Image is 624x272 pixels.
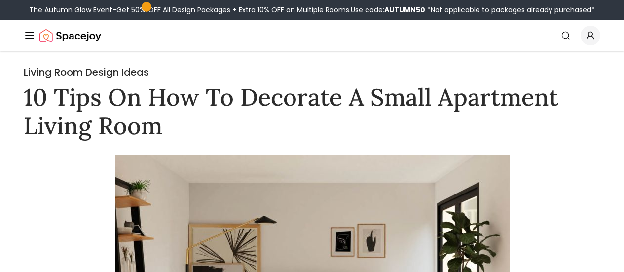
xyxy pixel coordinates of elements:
b: AUTUMN50 [384,5,425,15]
span: Use code: [351,5,425,15]
nav: Global [24,20,600,51]
h1: 10 Tips On How To Decorate A Small Apartment Living Room [24,83,600,140]
h2: Living Room Design Ideas [24,65,600,79]
img: Spacejoy Logo [39,26,101,45]
a: Spacejoy [39,26,101,45]
div: The Autumn Glow Event-Get 50% OFF All Design Packages + Extra 10% OFF on Multiple Rooms. [29,5,595,15]
span: *Not applicable to packages already purchased* [425,5,595,15]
